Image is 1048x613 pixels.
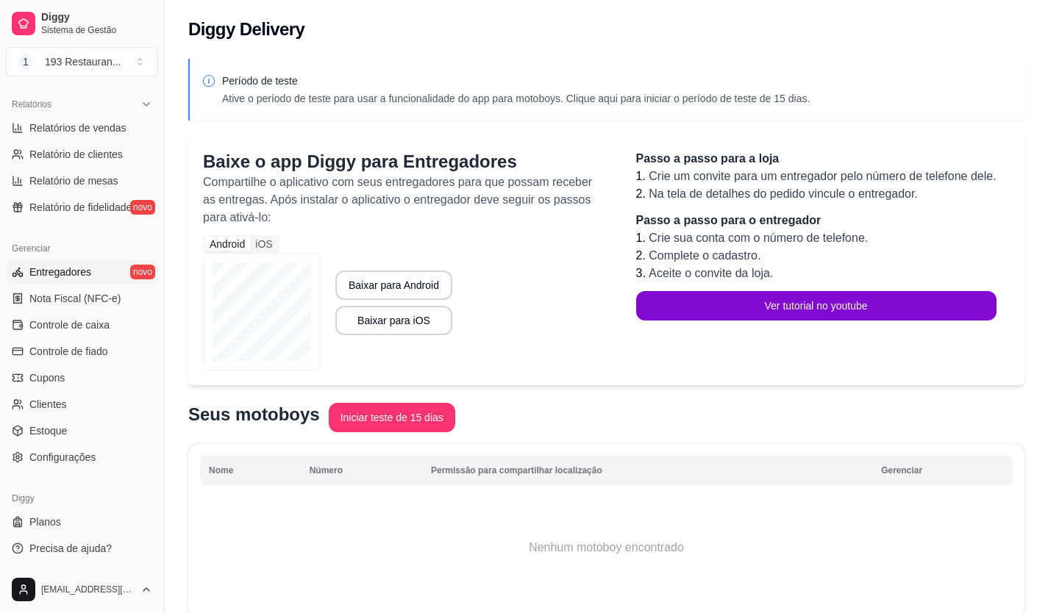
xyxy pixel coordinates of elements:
button: Baixar para Android [335,270,452,300]
a: DiggySistema de Gestão [6,6,158,41]
h2: Diggy Delivery [188,18,304,41]
span: Relatório de mesas [29,173,118,188]
p: Passo a passo para o entregador [636,212,997,229]
td: Nenhum motoboy encontrado [200,489,1013,606]
span: Aceite o convite da loja. [649,267,773,279]
li: 3. [636,265,997,282]
span: Entregadores [29,265,91,279]
th: Nome [200,456,301,485]
button: [EMAIL_ADDRESS][DOMAIN_NAME] [6,572,158,607]
span: Relatórios [12,98,51,110]
div: 193 Restauran ... [45,54,121,69]
a: Relatórios de vendas [6,116,158,140]
span: Crie sua conta com o número de telefone. [649,232,868,244]
div: Gerenciar [6,237,158,260]
p: Ative o período de teste para usar a funcionalidade do app para motoboys. Clique aqui para inicia... [222,91,810,106]
span: Sistema de Gestão [41,24,152,36]
span: Diggy [41,11,152,24]
a: Configurações [6,445,158,469]
li: 1. [636,229,997,247]
a: Estoque [6,419,158,442]
span: Controle de fiado [29,344,108,359]
p: Compartilhe o aplicativo com seus entregadores para que possam receber as entregas. Após instalar... [203,173,607,226]
th: Número [301,456,422,485]
button: Baixar para iOS [335,306,452,335]
span: Na tela de detalhes do pedido vincule o entregador. [649,187,918,200]
a: Relatório de clientes [6,143,158,166]
span: 1 [18,54,33,69]
span: Relatório de clientes [29,147,123,162]
a: Cupons [6,366,158,390]
span: Configurações [29,450,96,465]
a: Precisa de ajuda? [6,537,158,560]
div: Android [204,237,250,251]
span: Relatório de fidelidade [29,200,132,215]
a: Nota Fiscal (NFC-e) [6,287,158,310]
span: Relatórios de vendas [29,121,126,135]
span: Controle de caixa [29,318,110,332]
p: Passo a passo para a loja [636,150,997,168]
button: Ver tutorial no youtube [636,291,997,320]
a: Entregadoresnovo [6,260,158,284]
span: Estoque [29,423,67,438]
span: [EMAIL_ADDRESS][DOMAIN_NAME] [41,584,135,595]
button: Select a team [6,47,158,76]
li: 2. [636,247,997,265]
th: Gerenciar [872,456,1013,485]
li: 2. [636,185,997,203]
li: 1. [636,168,997,185]
div: iOS [250,237,277,251]
span: Complete o cadastro. [649,249,760,262]
p: Seus motoboys [188,403,320,426]
a: Clientes [6,392,158,416]
span: Clientes [29,397,67,412]
a: Controle de fiado [6,340,158,363]
div: Diggy [6,487,158,510]
th: Permissão para compartilhar localização [422,456,872,485]
span: Cupons [29,370,65,385]
p: Baixe o app Diggy para Entregadores [203,150,607,173]
a: Relatório de fidelidadenovo [6,196,158,219]
a: Planos [6,510,158,534]
span: Crie um convite para um entregador pelo número de telefone dele. [649,170,996,182]
span: Nota Fiscal (NFC-e) [29,291,121,306]
p: Período de teste [222,74,810,88]
a: Relatório de mesas [6,169,158,193]
a: Controle de caixa [6,313,158,337]
span: Planos [29,515,61,529]
button: Iniciar teste de 15 dias [329,403,455,432]
span: Precisa de ajuda? [29,541,112,556]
